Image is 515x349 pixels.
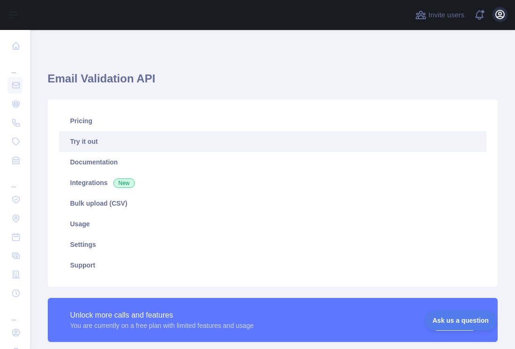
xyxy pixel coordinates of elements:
[59,255,486,275] a: Support
[59,152,486,172] a: Documentation
[59,172,486,193] a: Integrations New
[59,111,486,131] a: Pricing
[428,10,464,21] span: Invite users
[70,321,254,330] div: You are currently on a free plan with limited features and usage
[7,171,22,189] div: ...
[7,56,22,75] div: ...
[70,310,254,321] div: Unlock more calls and features
[425,311,496,330] iframe: Toggle Customer Support
[48,71,498,94] h1: Email Validation API
[7,304,22,322] div: ...
[113,178,135,188] span: New
[413,7,466,22] button: Invite users
[59,214,486,234] a: Usage
[59,131,486,152] a: Try it out
[59,234,486,255] a: Settings
[59,193,486,214] a: Bulk upload (CSV)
